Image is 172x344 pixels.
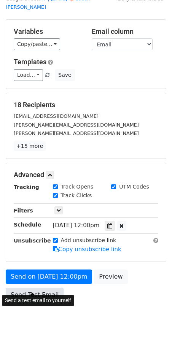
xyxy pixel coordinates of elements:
[14,58,46,66] a: Templates
[61,236,116,244] label: Add unsubscribe link
[14,141,46,151] a: +15 more
[14,38,60,50] a: Copy/paste...
[14,69,43,81] a: Load...
[14,184,39,190] strong: Tracking
[119,183,149,191] label: UTM Codes
[14,113,99,119] small: [EMAIL_ADDRESS][DOMAIN_NAME]
[14,130,139,136] small: [PERSON_NAME][EMAIL_ADDRESS][DOMAIN_NAME]
[94,269,127,284] a: Preview
[53,222,100,229] span: [DATE] 12:00pm
[6,269,92,284] a: Send on [DATE] 12:00pm
[61,183,94,191] label: Track Opens
[55,69,75,81] button: Save
[61,192,92,200] label: Track Clicks
[14,122,139,128] small: [PERSON_NAME][EMAIL_ADDRESS][DOMAIN_NAME]
[14,27,80,36] h5: Variables
[134,308,172,344] iframe: Chat Widget
[14,208,33,214] strong: Filters
[6,288,64,302] a: Send Test Email
[53,246,121,253] a: Copy unsubscribe link
[14,238,51,244] strong: Unsubscribe
[14,101,158,109] h5: 18 Recipients
[14,222,41,228] strong: Schedule
[2,295,74,306] div: Send a test email to yourself
[92,27,158,36] h5: Email column
[14,171,158,179] h5: Advanced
